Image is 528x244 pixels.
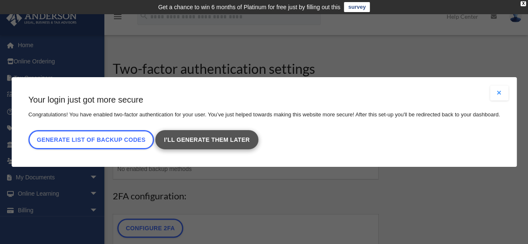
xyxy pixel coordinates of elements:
[158,2,341,12] div: Get a chance to win 6 months of Platinum for free just by filling out this
[28,130,154,149] button: Generate list of backup codes
[28,110,500,120] p: Congratulations! You have enabled two-factor authentication for your user. You’ve just helped tow...
[490,86,508,101] button: Close modal
[28,94,500,106] h3: Your login just got more secure
[344,2,370,12] a: survey
[155,130,258,149] a: I’ll generate them later
[520,1,526,6] div: close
